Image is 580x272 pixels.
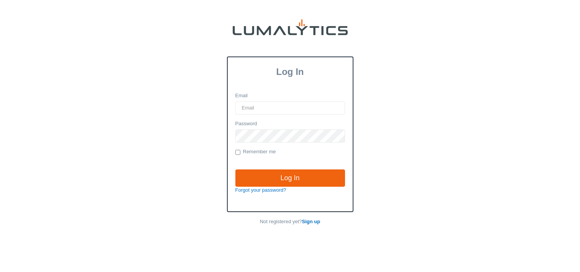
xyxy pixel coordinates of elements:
[235,187,286,193] a: Forgot your password?
[235,169,345,187] input: Log In
[227,218,353,226] p: Not registered yet?
[233,19,348,35] img: lumalytics-black-e9b537c871f77d9ce8d3a6940f85695cd68c596e3f819dc492052d1098752254.png
[235,148,276,156] label: Remember me
[235,92,248,100] label: Email
[302,219,320,224] a: Sign up
[235,101,345,114] input: Email
[228,66,353,77] h3: Log In
[235,150,240,155] input: Remember me
[235,120,257,128] label: Password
